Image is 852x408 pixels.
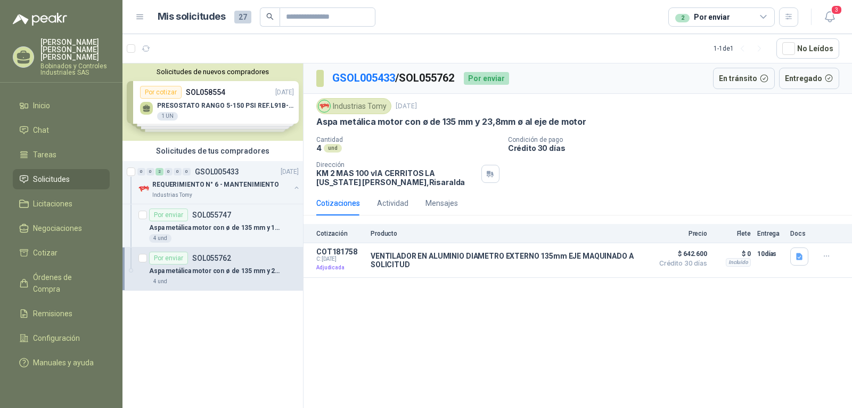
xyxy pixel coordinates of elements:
[316,116,586,127] p: Aspa metálica motor con ø de 135 mm y 23,8mm ø al eje de motor
[508,143,848,153] p: Crédito 30 días
[266,13,274,20] span: search
[13,303,110,324] a: Remisiones
[316,197,360,209] div: Cotizaciones
[33,173,70,185] span: Solicitudes
[122,63,303,141] div: Solicitudes de nuevos compradoresPor cotizarSOL058554[DATE] PRESOSTATO RANGO 5-150 PSI REF.L91B-1...
[33,222,82,234] span: Negociaciones
[33,149,56,161] span: Tareas
[776,38,839,59] button: No Leídos
[13,218,110,238] a: Negociaciones
[192,211,231,219] p: SOL055747
[726,258,751,267] div: Incluido
[757,247,784,260] p: 10 días
[174,168,182,175] div: 0
[281,167,299,177] p: [DATE]
[33,198,72,210] span: Licitaciones
[371,252,648,269] p: VENTILADOR EN ALUMINIO DIAMETRO EXTERNO 135mm EJE MAQUINADO A SOLICITUD
[425,197,458,209] div: Mensajes
[33,247,58,259] span: Cotizar
[149,223,282,233] p: Aspa metálica motor con ø de 135 mm y 18 mm ø al eje de motor
[675,11,730,23] div: Por enviar
[316,247,364,256] p: COT181758
[137,168,145,175] div: 0
[377,197,408,209] div: Actividad
[714,230,751,237] p: Flete
[316,98,391,114] div: Industrias Tomy
[33,332,80,344] span: Configuración
[40,63,110,76] p: Bobinados y Controles Industriales SAS
[149,277,171,286] div: 4 und
[13,328,110,348] a: Configuración
[13,169,110,189] a: Solicitudes
[831,5,842,15] span: 3
[316,143,322,153] p: 4
[332,70,455,86] p: / SOL055762
[13,353,110,373] a: Manuales y ayuda
[149,234,171,243] div: 4 und
[654,247,707,260] span: $ 642.600
[137,165,301,199] a: 0 0 2 0 0 0 GSOL005433[DATE] Company LogoREQUERIMIENTO N° 6 - MANTENIMIENTOIndustrias Tomy
[158,9,226,25] h1: Mis solicitudes
[13,145,110,165] a: Tareas
[33,308,72,319] span: Remisiones
[316,262,364,273] p: Adjudicada
[316,136,499,143] p: Cantidad
[464,72,509,85] div: Por enviar
[757,230,784,237] p: Entrega
[318,100,330,112] img: Company Logo
[396,101,417,111] p: [DATE]
[13,13,67,26] img: Logo peakr
[234,11,251,23] span: 27
[790,230,812,237] p: Docs
[332,71,395,84] a: GSOL005433
[654,230,707,237] p: Precio
[149,266,282,276] p: Aspa metálica motor con ø de 135 mm y 23,8mm ø al eje de motor
[316,256,364,262] span: C: [DATE]
[137,182,150,195] img: Company Logo
[33,100,50,111] span: Inicio
[13,120,110,140] a: Chat
[654,260,707,267] span: Crédito 30 días
[316,230,364,237] p: Cotización
[371,230,648,237] p: Producto
[324,144,342,153] div: und
[155,168,163,175] div: 2
[675,14,690,22] div: 2
[149,252,188,265] div: Por enviar
[165,168,173,175] div: 0
[714,40,768,57] div: 1 - 1 de 1
[33,357,94,369] span: Manuales y ayuda
[152,191,192,199] p: Industrias Tomy
[122,141,303,161] div: Solicitudes de tus compradores
[316,161,477,169] p: Dirección
[820,7,839,27] button: 3
[40,38,110,61] p: [PERSON_NAME] [PERSON_NAME] [PERSON_NAME]
[713,68,775,89] button: En tránsito
[195,168,239,175] p: GSOL005433
[192,254,231,262] p: SOL055762
[127,68,299,76] button: Solicitudes de nuevos compradores
[714,247,751,260] p: $ 0
[146,168,154,175] div: 0
[13,194,110,214] a: Licitaciones
[316,169,477,187] p: KM 2 MAS 100 vIA CERRITOS LA [US_STATE] [PERSON_NAME] , Risaralda
[33,271,100,295] span: Órdenes de Compra
[122,204,303,247] a: Por enviarSOL055747Aspa metálica motor con ø de 135 mm y 18 mm ø al eje de motor4 und
[13,95,110,116] a: Inicio
[13,243,110,263] a: Cotizar
[13,267,110,299] a: Órdenes de Compra
[779,68,840,89] button: Entregado
[149,209,188,221] div: Por enviar
[183,168,191,175] div: 0
[122,247,303,291] a: Por enviarSOL055762Aspa metálica motor con ø de 135 mm y 23,8mm ø al eje de motor4 und
[152,180,279,190] p: REQUERIMIENTO N° 6 - MANTENIMIENTO
[508,136,848,143] p: Condición de pago
[33,124,49,136] span: Chat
